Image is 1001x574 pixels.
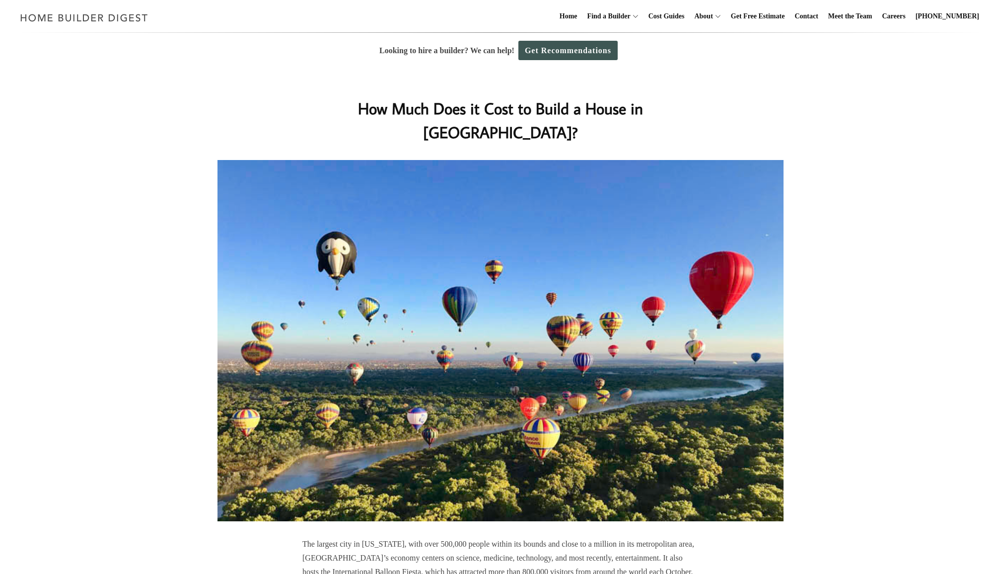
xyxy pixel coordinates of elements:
[583,0,631,32] a: Find a Builder
[727,0,789,32] a: Get Free Estimate
[644,0,689,32] a: Cost Guides
[16,8,152,27] img: Home Builder Digest
[302,96,699,144] h1: How Much Does it Cost to Build a House in [GEOGRAPHIC_DATA]?
[690,0,713,32] a: About
[518,41,618,60] a: Get Recommendations
[878,0,910,32] a: Careers
[790,0,822,32] a: Contact
[556,0,581,32] a: Home
[824,0,876,32] a: Meet the Team
[912,0,983,32] a: [PHONE_NUMBER]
